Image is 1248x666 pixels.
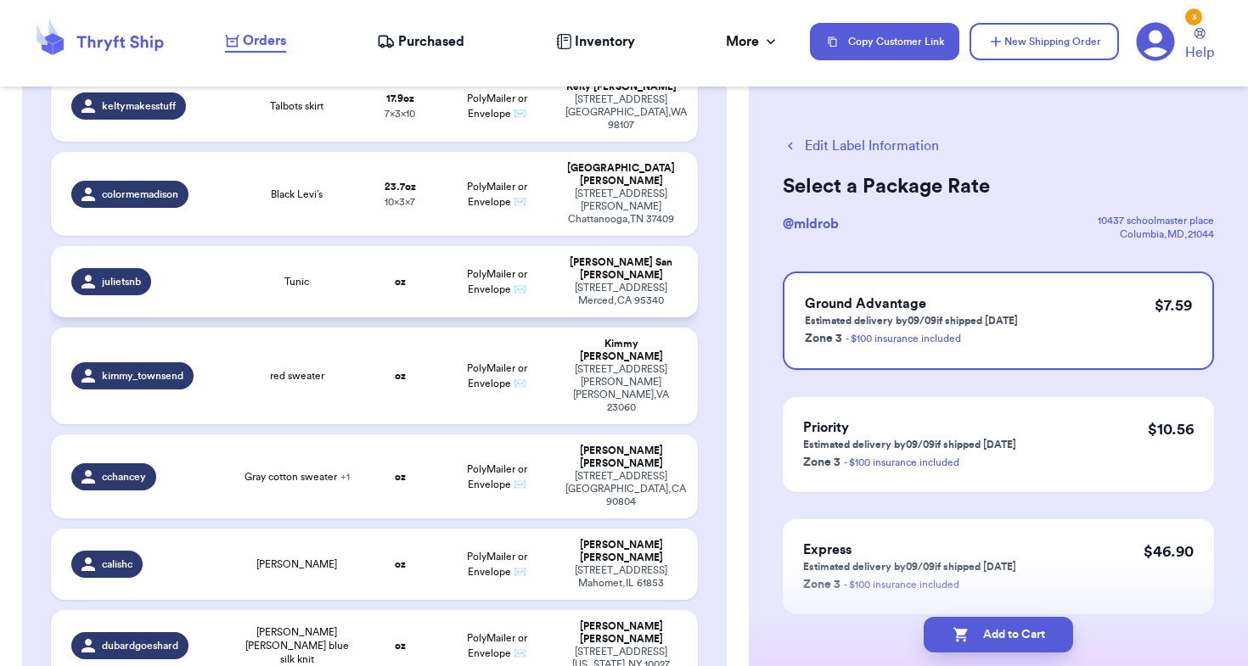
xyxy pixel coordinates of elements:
[726,31,779,52] div: More
[565,564,677,590] div: [STREET_ADDRESS] Mahomet , IL 61853
[395,371,406,381] strong: oz
[243,625,351,666] span: [PERSON_NAME] [PERSON_NAME] blue silk knit
[467,182,527,207] span: PolyMailer or Envelope ✉️
[805,297,926,311] span: Ground Advantage
[256,557,337,571] span: [PERSON_NAME]
[395,277,406,287] strong: oz
[243,31,286,51] span: Orders
[1185,8,1202,25] div: 3
[783,173,1214,200] h2: Select a Package Rate
[467,551,527,577] span: PolyMailer or Envelope ✉️
[467,363,527,389] span: PolyMailer or Envelope ✉️
[783,136,939,156] button: Edit Label Information
[565,162,677,187] div: [GEOGRAPHIC_DATA] [PERSON_NAME]
[398,31,464,52] span: Purchased
[377,31,464,52] a: Purchased
[1155,294,1192,317] p: $ 7.59
[1185,42,1214,63] span: Help
[467,93,527,119] span: PolyMailer or Envelope ✉️
[565,338,677,363] div: Kimmy [PERSON_NAME]
[803,543,852,557] span: Express
[803,579,840,590] span: Zone 3
[565,93,677,132] div: [STREET_ADDRESS] [GEOGRAPHIC_DATA] , WA 98107
[970,23,1119,60] button: New Shipping Order
[102,369,183,383] span: kimmy_townsend
[102,99,176,113] span: keltymakesstuff
[1098,214,1214,227] div: 10437 schoolmaster place
[565,363,677,414] div: [STREET_ADDRESS] [PERSON_NAME] [PERSON_NAME] , VA 23060
[340,472,350,482] span: + 1
[565,470,677,508] div: [STREET_ADDRESS] [GEOGRAPHIC_DATA] , CA 90804
[1148,417,1194,441] p: $ 10.56
[565,539,677,564] div: [PERSON_NAME] [PERSON_NAME]
[575,31,635,52] span: Inventory
[385,109,415,119] span: 7 x 3 x 10
[844,579,959,590] a: - $100 insurance included
[924,617,1073,652] button: Add to Cart
[270,99,323,113] span: Talbots skirt
[395,559,406,569] strong: oz
[102,557,132,571] span: calishc
[565,187,677,226] div: [STREET_ADDRESS][PERSON_NAME] Chattanooga , TN 37409
[102,275,141,288] span: julietsnb
[385,197,415,207] span: 10 x 3 x 7
[556,31,635,52] a: Inventory
[102,187,178,201] span: colormemadison
[385,182,416,192] strong: 23.7 oz
[803,560,1016,574] p: Estimated delivery by 09/09 if shipped [DATE]
[565,256,677,282] div: [PERSON_NAME] San [PERSON_NAME]
[805,333,842,344] span: Zone 3
[386,93,414,104] strong: 17.9 oz
[803,456,840,468] span: Zone 3
[803,438,1016,451] p: Estimated delivery by 09/09 if shipped [DATE]
[102,639,178,652] span: dubardgoeshard
[803,421,849,434] span: Priority
[1136,22,1175,61] a: 3
[805,314,1018,327] p: Estimated delivery by 09/09 if shipped [DATE]
[395,641,406,651] strong: oz
[467,269,527,294] span: PolyMailer or Envelope ✉️
[565,282,677,307] div: [STREET_ADDRESS] Merced , CA 95340
[271,187,323,201] span: Black Levi’s
[565,81,677,93] div: Kelty [PERSON_NAME]
[245,470,350,484] span: Gray cotton sweater
[565,445,677,470] div: [PERSON_NAME] [PERSON_NAME]
[467,464,527,490] span: PolyMailer or Envelope ✉️
[467,633,527,658] span: PolyMailer or Envelope ✉️
[1098,227,1214,241] div: Columbia , MD , 21044
[1185,28,1214,63] a: Help
[395,472,406,482] strong: oz
[810,23,959,60] button: Copy Customer Link
[284,275,309,288] span: Tunic
[1144,540,1194,563] p: $ 46.90
[565,620,677,646] div: [PERSON_NAME] [PERSON_NAME]
[270,369,324,383] span: red sweater
[102,470,146,484] span: cchancey
[846,333,961,344] a: - $100 insurance included
[783,217,839,231] span: @ mldrob
[225,31,286,53] a: Orders
[844,457,959,467] a: - $100 insurance included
